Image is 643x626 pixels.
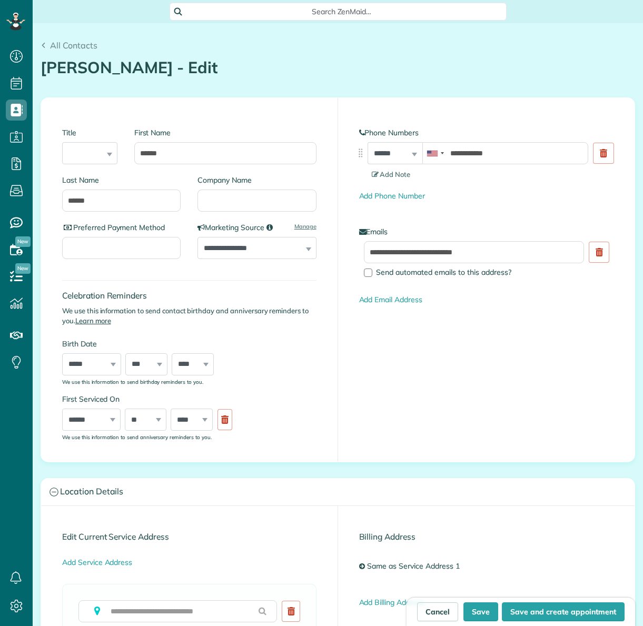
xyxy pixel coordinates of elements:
a: Manage [294,222,316,231]
button: Save [463,602,498,621]
label: Company Name [197,175,316,185]
div: United States: +1 [423,143,447,164]
h1: [PERSON_NAME] - Edit [41,59,635,76]
label: First Name [134,127,316,138]
label: Preferred Payment Method [62,222,181,233]
span: Add Note [372,170,411,178]
a: Add Email Address [359,295,422,304]
a: Learn more [75,316,111,325]
sub: We use this information to send anniversary reminders to you. [62,434,212,440]
img: drag_indicator-119b368615184ecde3eda3c64c821f6cf29d3e2b97b89ee44bc31753036683e5.png [355,147,366,158]
h4: Celebration Reminders [62,291,316,300]
h4: Billing Address [359,532,614,541]
a: All Contacts [41,39,97,52]
a: Location Details [41,479,635,505]
span: New [15,263,31,274]
span: All Contacts [50,40,97,51]
a: Add Phone Number [359,191,425,201]
a: Add Service Address [62,558,132,567]
label: Birth Date [62,339,232,349]
label: Title [62,127,117,138]
label: Last Name [62,175,181,185]
a: Same as Service Address 1 [364,557,467,576]
a: Cancel [417,602,458,621]
p: We use this information to send contact birthday and anniversary reminders to you. [62,306,316,326]
span: New [15,236,31,247]
span: Send automated emails to this address? [376,267,511,277]
label: Phone Numbers [359,127,614,138]
label: Marketing Source [197,222,316,233]
button: Save and create appointment [502,602,625,621]
a: Add Billing Address [359,598,424,607]
h4: Edit Current Service Address [62,532,316,541]
sub: We use this information to send birthday reminders to you. [62,379,203,385]
label: Emails [359,226,614,237]
label: First Serviced On [62,394,232,404]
